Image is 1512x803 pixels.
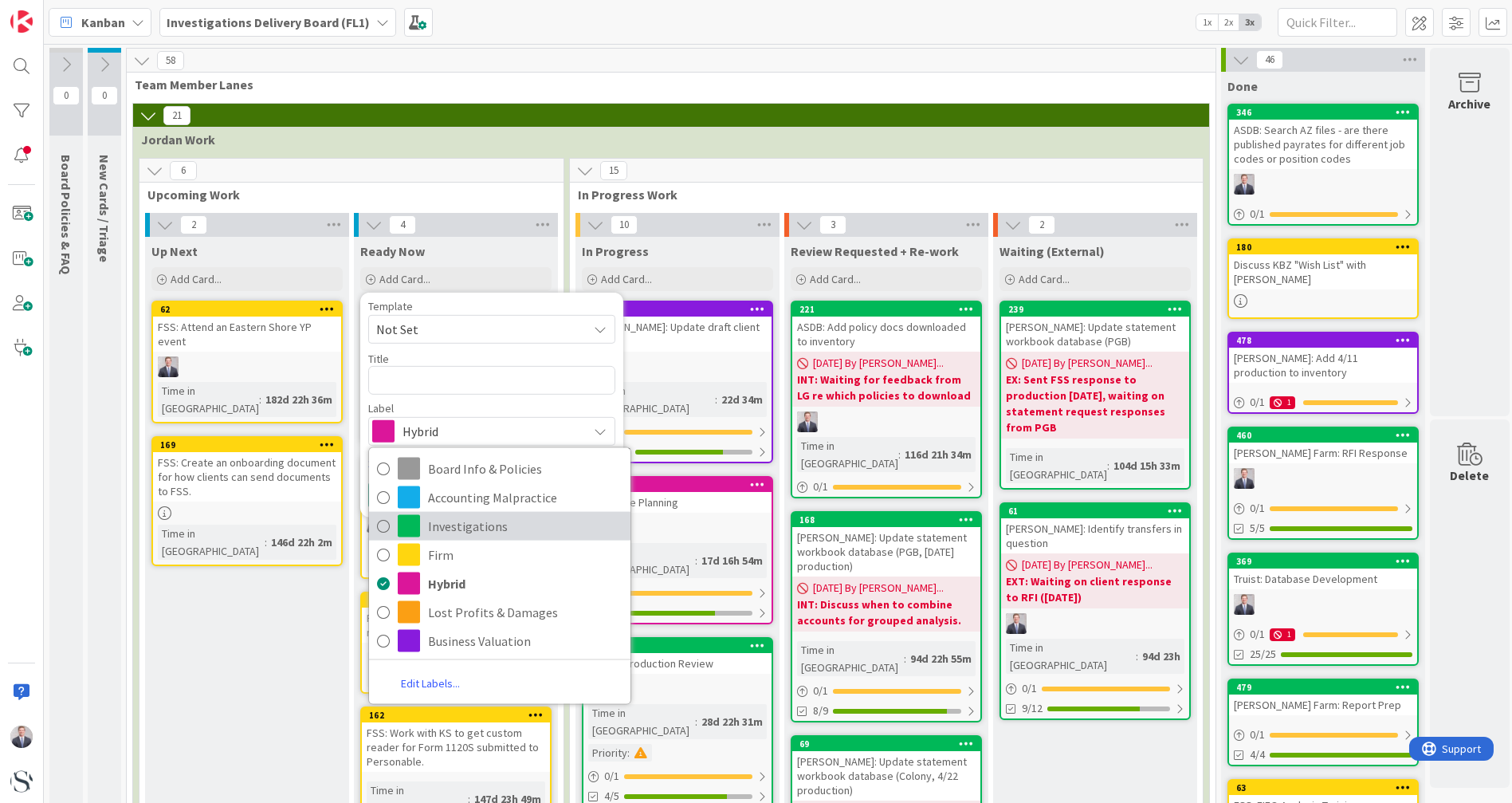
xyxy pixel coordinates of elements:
[792,302,980,317] div: 221
[1229,624,1417,644] div: 0/11
[153,438,341,452] div: 169
[170,161,197,180] span: 6
[369,541,630,569] a: Firm
[695,713,697,730] span: :
[792,681,980,701] div: 0/1
[1229,428,1417,443] div: 460
[600,161,627,180] span: 15
[10,10,33,33] img: Visit kanbanzone.com
[1451,466,1490,485] div: Delete
[1236,782,1417,793] div: 63
[261,391,336,408] div: 182d 22h 36m
[1229,428,1417,463] div: 460[PERSON_NAME] Farm: RFI Response
[792,513,980,527] div: 168
[1229,105,1417,120] div: 346
[582,476,773,624] a: 465Galt: Case PlanningJCTime in [GEOGRAPHIC_DATA]:17d 16h 54m0/19/13
[582,301,773,463] a: 66[PERSON_NAME]: Update draft client listJCTime in [GEOGRAPHIC_DATA]:22d 34m0/112/16
[151,243,198,259] span: Up Next
[1229,594,1417,615] div: JC
[1022,700,1043,717] span: 9/12
[1229,120,1417,169] div: ASDB: Search AZ files - are there published payrates for different job codes or position codes
[1229,569,1417,589] div: Truist: Database Development
[160,439,341,451] div: 169
[1227,427,1419,540] a: 460[PERSON_NAME] Farm: RFI ResponseJC0/15/5
[583,478,772,513] div: 465Galt: Case Planning
[1028,215,1055,234] span: 2
[360,456,552,579] a: 466RecRecon: Continue development & testing of FIFO Excel macroJCTime in [GEOGRAPHIC_DATA]:17d 16...
[1019,272,1070,286] span: Add Card...
[1250,646,1276,663] span: 25/25
[369,669,492,698] a: Edit Labels...
[1234,174,1255,195] img: JC
[1001,518,1189,553] div: [PERSON_NAME]: Identify transfers in question
[1250,394,1265,411] span: 0 / 1
[1006,639,1136,674] div: Time in [GEOGRAPHIC_DATA]
[797,437,898,472] div: Time in [GEOGRAPHIC_DATA]
[362,593,550,608] div: 111
[1256,50,1283,69] span: 46
[591,479,772,490] div: 465
[180,215,207,234] span: 2
[627,744,630,762] span: :
[1227,679,1419,766] a: 479[PERSON_NAME] Farm: Report Prep0/14/4
[1229,680,1417,715] div: 479[PERSON_NAME] Farm: Report Prep
[813,683,828,699] span: 0 / 1
[362,708,550,722] div: 162
[362,593,550,643] div: 111FSS: Talk w/ LG about measuring record reconstruction outputs
[369,512,630,541] a: Investigations
[1227,78,1258,94] span: Done
[819,215,846,234] span: 3
[583,679,772,699] div: JC
[267,533,336,551] div: 146d 22h 2m
[1239,14,1261,30] span: 3x
[697,713,767,730] div: 28d 22h 31m
[799,738,980,750] div: 69
[53,86,80,105] span: 0
[1006,573,1184,605] b: EXT: Waiting on client response to RFI ([DATE])
[583,639,772,653] div: 437
[583,518,772,538] div: JC
[1250,626,1265,643] span: 0 / 1
[158,525,265,560] div: Time in [GEOGRAPHIC_DATA]
[1270,396,1295,409] div: 1
[583,302,772,352] div: 66[PERSON_NAME]: Update draft client list
[1107,457,1109,474] span: :
[1278,8,1397,37] input: Quick Filter...
[810,272,861,286] span: Add Card...
[601,272,652,286] span: Add Card...
[367,652,473,687] div: Time in [GEOGRAPHIC_DATA]
[1109,457,1184,474] div: 104d 15h 33m
[157,51,184,70] span: 58
[141,132,1189,148] span: Jordan Work
[1229,333,1417,383] div: 478[PERSON_NAME]: Add 4/11 production to inventory
[1229,680,1417,695] div: 479
[588,382,715,417] div: Time in [GEOGRAPHIC_DATA]
[81,13,125,32] span: Kanban
[582,243,649,259] span: In Progress
[428,629,622,653] span: Business Valuation
[588,704,695,739] div: Time in [GEOGRAPHIC_DATA]
[376,319,575,340] span: Not Set
[1227,332,1419,414] a: 478[PERSON_NAME]: Add 4/11 production to inventory0/11
[10,726,33,748] img: JC
[135,77,1196,93] span: Team Member Lanes
[1229,174,1417,195] div: JC
[1250,206,1265,222] span: 0 / 1
[428,514,622,538] span: Investigations
[1022,355,1153,372] span: [DATE] By [PERSON_NAME]...
[591,304,772,315] div: 66
[797,372,976,403] b: INT: Waiting for feedback from LG re which policies to download
[10,770,33,793] img: avatar
[158,382,259,417] div: Time in [GEOGRAPHIC_DATA]
[1236,682,1417,693] div: 479
[151,436,343,566] a: 169FSS: Create an onboarding document for how clients can send documents to FSS.Time in [GEOGRAPH...
[1229,695,1417,715] div: [PERSON_NAME] Farm: Report Prep
[153,317,341,352] div: FSS: Attend an Eastern Shore YP event
[379,272,430,286] span: Add Card...
[604,768,619,785] span: 0 / 1
[147,187,544,203] span: Upcoming Work
[583,356,772,377] div: JC
[1229,240,1417,289] div: 180Discuss KBZ "Wish List" with [PERSON_NAME]
[1236,335,1417,346] div: 478
[367,512,387,533] img: JC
